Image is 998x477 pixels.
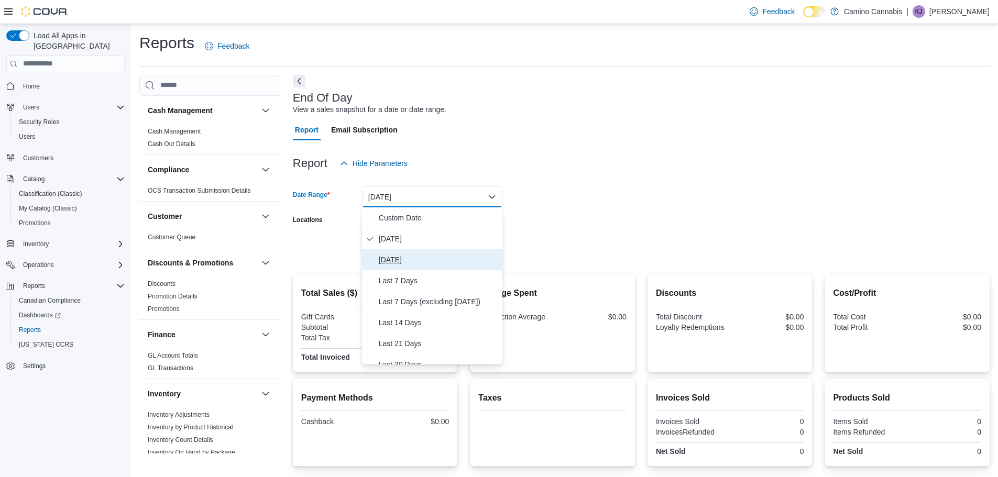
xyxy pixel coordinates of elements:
[656,313,728,321] div: Total Discount
[906,5,908,18] p: |
[148,305,180,313] a: Promotions
[148,436,213,443] a: Inventory Count Details
[379,358,498,371] span: Last 30 Days
[10,337,129,352] button: [US_STATE] CCRS
[19,340,73,349] span: [US_STATE] CCRS
[19,219,51,227] span: Promotions
[6,74,125,401] nav: Complex example
[15,116,125,128] span: Security Roles
[19,311,61,319] span: Dashboards
[29,30,125,51] span: Load All Apps in [GEOGRAPHIC_DATA]
[293,75,305,87] button: Next
[19,101,43,114] button: Users
[259,210,272,223] button: Customer
[148,127,201,136] span: Cash Management
[148,389,181,399] h3: Inventory
[15,202,81,215] a: My Catalog (Classic)
[10,308,129,323] a: Dashboards
[833,313,905,321] div: Total Cost
[293,157,327,170] h3: Report
[148,187,251,194] a: OCS Transaction Submission Details
[19,204,77,213] span: My Catalog (Classic)
[259,257,272,269] button: Discounts & Promotions
[148,411,210,418] a: Inventory Adjustments
[148,423,233,431] span: Inventory by Product Historical
[909,323,981,331] div: $0.00
[301,334,373,342] div: Total Tax
[656,392,804,404] h2: Invoices Sold
[15,187,86,200] a: Classification (Classic)
[148,234,195,241] a: Customer Queue
[139,278,280,319] div: Discounts & Promotions
[732,447,804,456] div: 0
[353,158,408,169] span: Hide Parameters
[148,280,176,288] span: Discounts
[656,417,728,426] div: Invoices Sold
[10,186,129,201] button: Classification (Classic)
[19,173,125,185] span: Catalog
[909,313,981,321] div: $0.00
[10,129,129,144] button: Users
[301,287,449,299] h2: Total Sales ($)
[2,237,129,251] button: Inventory
[148,293,198,300] a: Promotion Details
[15,309,125,321] span: Dashboards
[19,173,49,185] button: Catalog
[301,313,373,321] div: Gift Cards
[19,101,125,114] span: Users
[148,258,257,268] button: Discounts & Promotions
[217,41,249,51] span: Feedback
[19,118,59,126] span: Security Roles
[19,280,125,292] span: Reports
[19,238,53,250] button: Inventory
[732,313,804,321] div: $0.00
[295,119,319,140] span: Report
[19,190,82,198] span: Classification (Classic)
[732,417,804,426] div: 0
[19,326,41,334] span: Reports
[915,5,923,18] span: KJ
[15,294,125,307] span: Canadian Compliance
[148,449,235,456] a: Inventory On Hand by Package
[929,5,990,18] p: [PERSON_NAME]
[139,184,280,201] div: Compliance
[833,392,981,404] h2: Products Sold
[148,258,233,268] h3: Discounts & Promotions
[19,360,50,372] a: Settings
[10,201,129,216] button: My Catalog (Classic)
[745,1,798,22] a: Feedback
[555,313,627,321] div: $0.00
[23,240,49,248] span: Inventory
[301,392,449,404] h2: Payment Methods
[148,164,257,175] button: Compliance
[833,428,905,436] div: Items Refunded
[15,217,55,229] a: Promotions
[362,207,502,364] div: Select listbox
[293,216,323,224] label: Locations
[478,392,627,404] h2: Taxes
[656,447,686,456] strong: Net Sold
[19,259,58,271] button: Operations
[331,119,398,140] span: Email Subscription
[2,358,129,373] button: Settings
[19,152,58,164] a: Customers
[148,329,176,340] h3: Finance
[909,417,981,426] div: 0
[803,6,825,17] input: Dark Mode
[148,329,257,340] button: Finance
[15,338,125,351] span: Washington CCRS
[19,280,49,292] button: Reports
[148,164,189,175] h3: Compliance
[379,212,498,224] span: Custom Date
[909,428,981,436] div: 0
[15,202,125,215] span: My Catalog (Classic)
[148,351,198,360] span: GL Account Totals
[2,279,129,293] button: Reports
[201,36,254,57] a: Feedback
[478,287,627,299] h2: Average Spent
[19,296,81,305] span: Canadian Compliance
[148,211,182,221] h3: Customer
[2,100,129,115] button: Users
